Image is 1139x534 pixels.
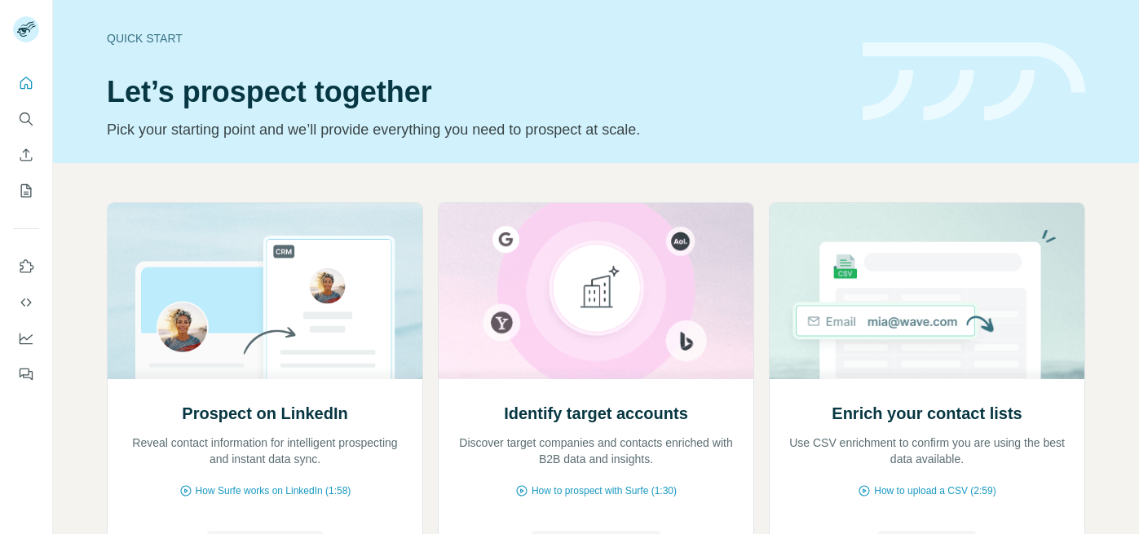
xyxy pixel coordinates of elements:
[504,402,688,425] h2: Identify target accounts
[196,483,351,498] span: How Surfe works on LinkedIn (1:58)
[107,30,843,46] div: Quick start
[532,483,677,498] span: How to prospect with Surfe (1:30)
[13,252,39,281] button: Use Surfe on LinkedIn
[832,402,1022,425] h2: Enrich your contact lists
[455,435,737,467] p: Discover target companies and contacts enriched with B2B data and insights.
[107,203,423,379] img: Prospect on LinkedIn
[13,68,39,98] button: Quick start
[13,324,39,353] button: Dashboard
[438,203,754,379] img: Identify target accounts
[13,104,39,134] button: Search
[182,402,347,425] h2: Prospect on LinkedIn
[13,176,39,205] button: My lists
[863,42,1085,121] img: banner
[107,118,843,141] p: Pick your starting point and we’ll provide everything you need to prospect at scale.
[124,435,406,467] p: Reveal contact information for intelligent prospecting and instant data sync.
[874,483,996,498] span: How to upload a CSV (2:59)
[107,76,843,108] h1: Let’s prospect together
[769,203,1085,379] img: Enrich your contact lists
[13,288,39,317] button: Use Surfe API
[13,360,39,389] button: Feedback
[786,435,1068,467] p: Use CSV enrichment to confirm you are using the best data available.
[13,140,39,170] button: Enrich CSV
